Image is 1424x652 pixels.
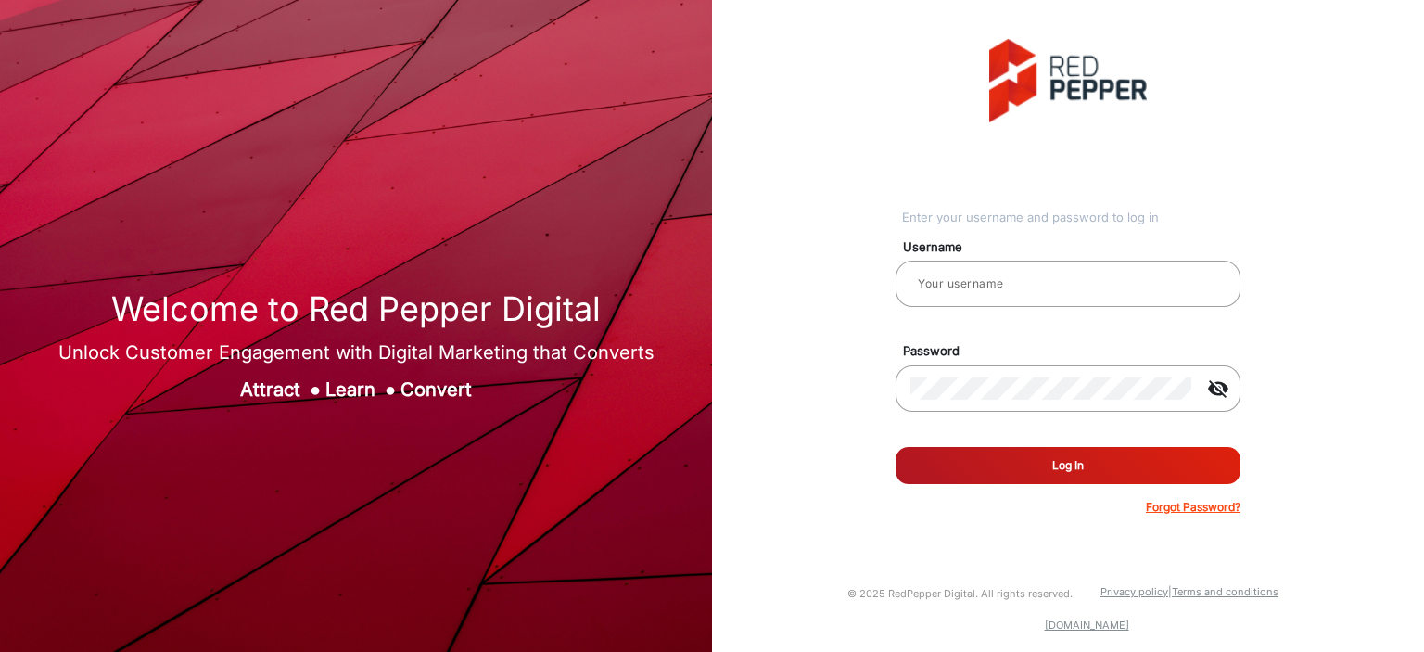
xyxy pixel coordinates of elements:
[58,376,655,403] div: Attract Learn Convert
[847,587,1073,600] small: © 2025 RedPepper Digital. All rights reserved.
[1172,585,1278,598] a: Terms and conditions
[889,238,1262,257] mat-label: Username
[1196,377,1240,400] mat-icon: visibility_off
[896,447,1240,484] button: Log In
[1100,585,1168,598] a: Privacy policy
[989,39,1147,122] img: vmg-logo
[58,339,655,366] div: Unlock Customer Engagement with Digital Marketing that Converts
[1168,585,1172,598] a: |
[889,342,1262,361] mat-label: Password
[910,273,1226,295] input: Your username
[385,378,396,401] span: ●
[1045,619,1129,632] a: [DOMAIN_NAME]
[1146,499,1240,516] p: Forgot Password?
[58,289,655,329] h1: Welcome to Red Pepper Digital
[310,378,321,401] span: ●
[902,209,1240,227] div: Enter your username and password to log in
